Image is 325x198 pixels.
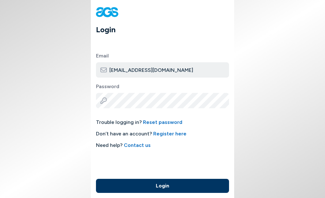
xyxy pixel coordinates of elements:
[96,179,229,193] button: Login
[96,83,229,90] label: Password
[153,131,186,137] a: Register here
[124,142,151,148] a: Contact us
[96,130,229,138] span: Don’t have an account?
[96,62,229,78] input: Type here
[143,119,182,125] a: Reset password
[96,24,234,35] h1: Login
[96,52,229,60] label: Email
[96,141,229,149] span: Need help?
[96,118,229,126] span: Trouble logging in?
